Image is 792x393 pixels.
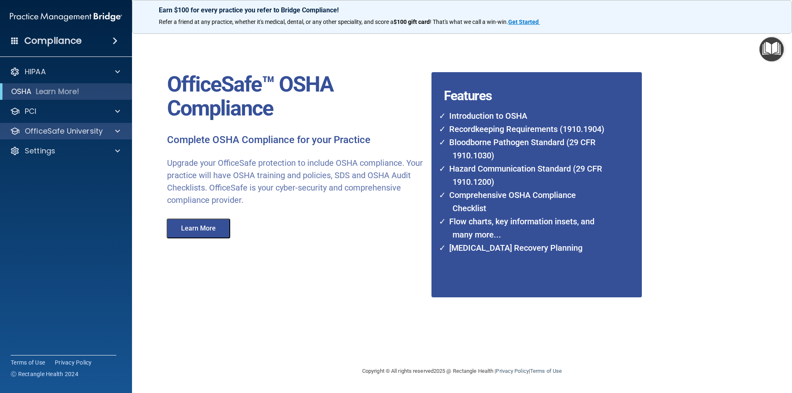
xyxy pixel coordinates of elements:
p: Learn More! [36,87,80,96]
a: Settings [10,146,120,156]
span: Refer a friend at any practice, whether it's medical, dental, or any other speciality, and score a [159,19,394,25]
a: Terms of Use [530,368,562,374]
p: Earn $100 for every practice you refer to Bridge Compliance! [159,6,765,14]
button: Open Resource Center [759,37,784,61]
span: Ⓒ Rectangle Health 2024 [11,370,78,378]
h4: Features [431,72,620,89]
li: Introduction to OSHA [444,109,609,122]
li: [MEDICAL_DATA] Recovery Planning [444,241,609,254]
strong: $100 gift card [394,19,430,25]
li: Comprehensive OSHA Compliance Checklist [444,188,609,215]
strong: Get Started [508,19,539,25]
a: Privacy Policy [55,358,92,367]
p: OfficeSafe™ OSHA Compliance [167,73,425,120]
button: Learn More [167,219,230,238]
img: PMB logo [10,9,122,25]
p: HIPAA [25,67,46,77]
div: Copyright © All rights reserved 2025 @ Rectangle Health | | [311,358,613,384]
a: HIPAA [10,67,120,77]
a: Learn More [161,226,238,232]
li: Recordkeeping Requirements (1910.1904) [444,122,609,136]
p: PCI [25,106,36,116]
a: OfficeSafe University [10,126,120,136]
li: Bloodborne Pathogen Standard (29 CFR 1910.1030) [444,136,609,162]
li: Hazard Communication Standard (29 CFR 1910.1200) [444,162,609,188]
p: OSHA [11,87,32,96]
p: Complete OSHA Compliance for your Practice [167,134,425,147]
li: Flow charts, key information insets, and many more... [444,215,609,241]
span: ! That's what we call a win-win. [430,19,508,25]
p: Settings [25,146,55,156]
a: Terms of Use [11,358,45,367]
a: Get Started [508,19,540,25]
p: Upgrade your OfficeSafe protection to include OSHA compliance. Your practice will have OSHA train... [167,157,425,206]
a: PCI [10,106,120,116]
a: Privacy Policy [496,368,528,374]
h4: Compliance [24,35,82,47]
p: OfficeSafe University [25,126,103,136]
